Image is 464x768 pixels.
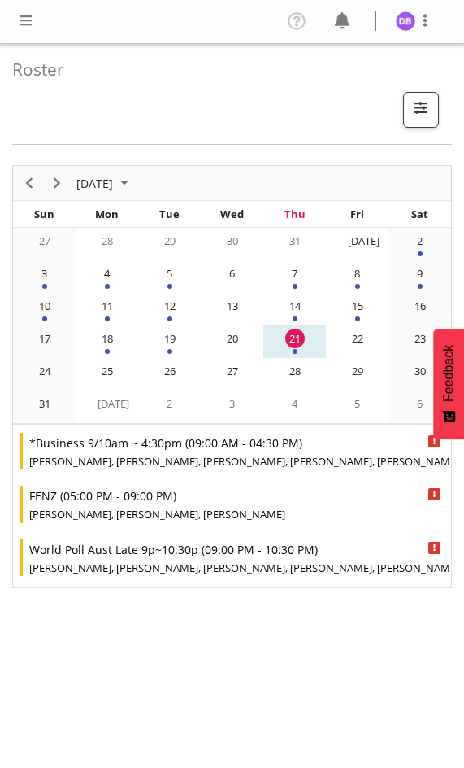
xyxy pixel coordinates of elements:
div: 8 [348,264,367,283]
div: 4 [98,264,117,283]
div: 13 [223,296,242,316]
div: 28 [98,231,117,251]
div: 9 [410,264,430,283]
div: 18 [98,329,117,348]
div: 17 [35,329,54,348]
div: previous period [15,166,43,200]
button: August 2025 [74,173,136,194]
div: 30 [223,231,242,251]
div: 28 [285,361,305,381]
span: Mon [95,207,119,221]
div: 21 [285,329,305,348]
div: 20 [223,329,242,348]
button: Filter Shifts [403,92,439,128]
div: 23 [410,329,430,348]
div: 31 [35,394,54,413]
div: World Poll Aust Late 9p~10:30p ( ) [29,539,438,561]
div: 12 [160,296,180,316]
div: 14 [285,296,305,316]
div: 19 [160,329,180,348]
div: next period [43,166,71,200]
div: August 2025 [71,166,138,200]
div: 30 [410,361,430,381]
div: 15 [348,296,367,316]
div: 29 [348,361,367,381]
span: 09:00 PM - 10:30 PM [205,542,314,557]
div: 27 [35,231,54,251]
div: *Business 9/10am ~ 4:30pm ( ) [29,433,438,454]
div: 11 [98,296,117,316]
div: [PERSON_NAME], [PERSON_NAME], [PERSON_NAME], [PERSON_NAME], [PERSON_NAME], [PERSON_NAME], [PERSON... [29,454,438,470]
div: 10 [35,296,54,316]
button: Next [46,173,68,194]
div: 27 [223,361,242,381]
div: 29 [160,231,180,251]
div: 25 [98,361,117,381]
div: [DATE] [348,231,367,251]
span: [DATE] [75,173,115,194]
table: of August 2025 [13,228,451,425]
div: 26 [160,361,180,381]
div: 2 [160,394,180,413]
div: 7 [285,264,305,283]
span: Wed [220,207,244,221]
span: 05:00 PM - 09:00 PM [63,488,173,504]
div: 6 [223,264,242,283]
button: Previous [19,173,41,194]
div: 4 [285,394,305,413]
div: 5 [160,264,180,283]
span: 09:00 AM - 04:30 PM [189,435,299,451]
div: 3 [223,394,242,413]
div: 31 [285,231,305,251]
div: of August 2025 [12,165,452,588]
div: [PERSON_NAME], [PERSON_NAME], [PERSON_NAME], [PERSON_NAME], [PERSON_NAME], [PERSON_NAME] [29,561,438,577]
div: *Business 9/10am ~ 4:30pm Begin From Thursday, August 21, 2025 at 9:00:00 AM GMT+12:00 Ends At Th... [20,433,444,470]
img: dawn-belshaw1857.jpg [396,11,415,31]
div: 6 [410,394,430,413]
div: FENZ ( ) [29,486,438,507]
span: Sun [34,207,54,221]
span: Sat [411,207,428,221]
div: 2 [410,231,430,251]
div: 3 [35,264,54,283]
div: World Poll Aust Late 9p~10:30p Begin From Thursday, August 21, 2025 at 9:00:00 PM GMT+12:00 Ends ... [20,539,444,577]
span: Thu [284,207,306,221]
div: [DATE] [98,394,117,413]
div: 16 [410,296,430,316]
div: 24 [35,361,54,381]
div: 5 [348,394,367,413]
div: [PERSON_NAME], [PERSON_NAME], [PERSON_NAME] [29,507,438,523]
h4: Roster [12,60,439,79]
span: Fri [350,207,364,221]
button: Feedback - Show survey [433,329,464,439]
div: FENZ Begin From Thursday, August 21, 2025 at 5:00:00 PM GMT+12:00 Ends At Thursday, August 21, 20... [20,486,444,523]
div: 22 [348,329,367,348]
span: Tue [159,207,180,221]
span: Feedback [441,345,456,402]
